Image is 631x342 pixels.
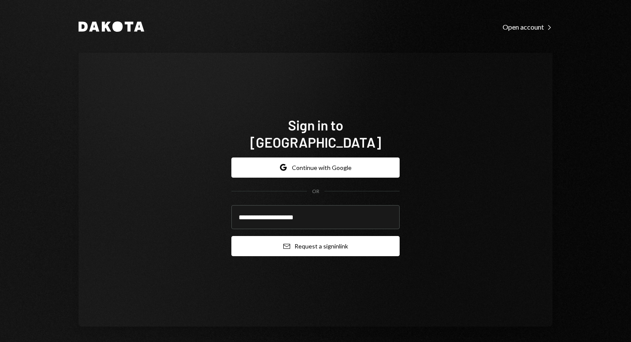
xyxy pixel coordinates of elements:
button: Request a signinlink [231,236,400,256]
div: Open account [503,23,552,31]
h1: Sign in to [GEOGRAPHIC_DATA] [231,116,400,151]
div: OR [312,188,319,195]
a: Open account [503,22,552,31]
button: Continue with Google [231,157,400,178]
